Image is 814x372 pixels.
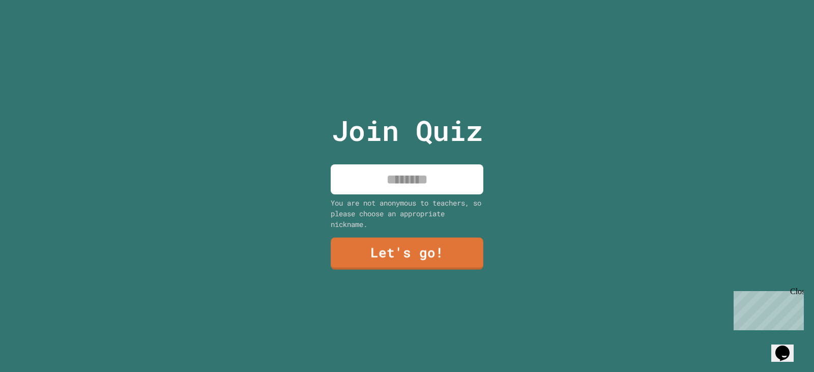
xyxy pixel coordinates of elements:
[730,287,804,330] iframe: chat widget
[332,109,483,152] p: Join Quiz
[4,4,70,65] div: Chat with us now!Close
[331,197,483,230] div: You are not anonymous to teachers, so please choose an appropriate nickname.
[331,238,483,270] a: Let's go!
[771,331,804,362] iframe: chat widget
